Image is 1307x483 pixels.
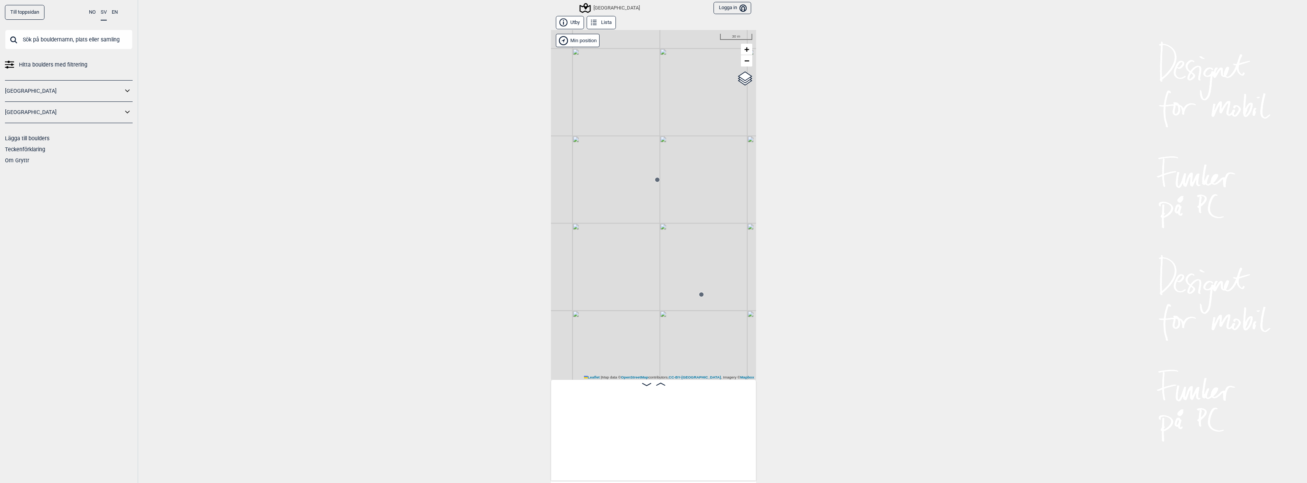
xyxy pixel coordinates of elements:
[556,34,600,47] div: Vis min position
[744,44,749,54] span: +
[744,56,749,65] span: −
[5,107,123,118] a: [GEOGRAPHIC_DATA]
[601,375,602,379] span: |
[741,44,752,55] a: Zoom in
[621,375,648,379] a: OpenStreetMap
[582,375,756,380] div: Map data © contributors, , Imagery ©
[101,5,107,21] button: SV
[5,59,133,70] a: Hitta boulders med filtrering
[581,3,640,13] div: [GEOGRAPHIC_DATA]
[5,146,45,152] a: Teckenförklaring
[740,375,754,379] a: Mapbox
[556,16,584,29] button: Utby
[5,86,123,97] a: [GEOGRAPHIC_DATA]
[112,5,118,20] button: EN
[19,59,87,70] span: Hitta boulders med filtrering
[5,5,44,20] a: Till toppsidan
[5,157,29,163] a: Om Gryttr
[584,375,600,379] a: Leaflet
[741,55,752,67] a: Zoom out
[89,5,96,20] button: NO
[5,30,133,49] input: Sök på bouldernamn, plats eller samling
[669,375,721,379] a: CC-BY-[GEOGRAPHIC_DATA]
[720,34,752,40] div: 30 m
[714,2,751,14] button: Logga in
[5,135,49,141] a: Lägga till boulders
[587,16,616,29] button: Lista
[738,70,752,87] a: Layers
